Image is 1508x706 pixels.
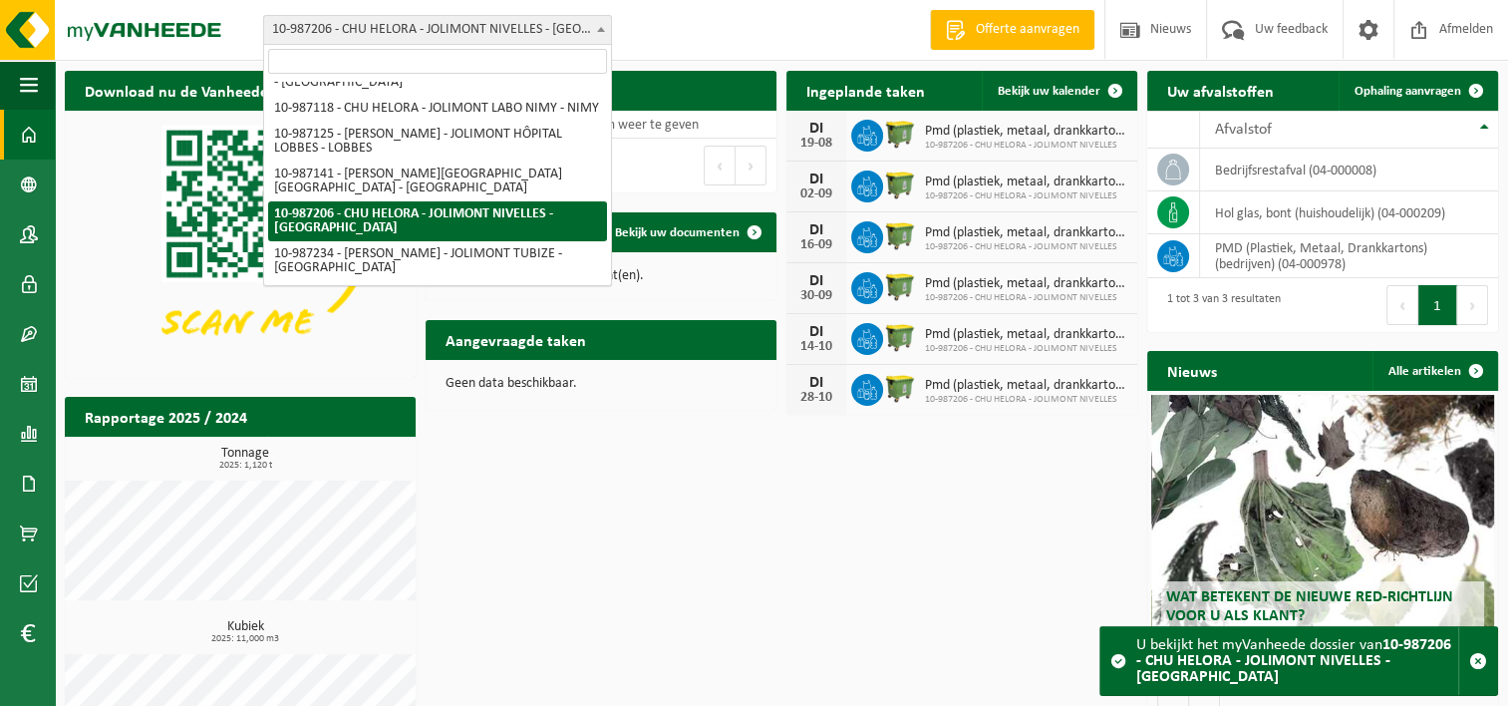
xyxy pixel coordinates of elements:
[796,222,836,238] div: DI
[1151,395,1495,644] a: Wat betekent de nieuwe RED-richtlijn voor u als klant?
[75,634,416,644] span: 2025: 11,000 m3
[1355,85,1461,98] span: Ophaling aanvragen
[925,378,1127,394] span: Pmd (plastiek, metaal, drankkartons) (bedrijven)
[1136,627,1458,695] div: U bekijkt het myVanheede dossier van
[883,218,917,252] img: WB-1100-HPE-GN-50
[1200,191,1498,234] td: hol glas, bont (huishoudelijk) (04-000209)
[426,320,606,359] h2: Aangevraagde taken
[883,168,917,201] img: WB-1100-HPE-GN-50
[796,289,836,303] div: 30-09
[925,175,1127,190] span: Pmd (plastiek, metaal, drankkartons) (bedrijven)
[925,276,1127,292] span: Pmd (plastiek, metaal, drankkartons) (bedrijven)
[1200,149,1498,191] td: bedrijfsrestafval (04-000008)
[998,85,1100,98] span: Bekijk uw kalender
[925,292,1127,304] span: 10-987206 - CHU HELORA - JOLIMONT NIVELLES
[925,394,1127,406] span: 10-987206 - CHU HELORA - JOLIMONT NIVELLES
[925,225,1127,241] span: Pmd (plastiek, metaal, drankkartons) (bedrijven)
[925,343,1127,355] span: 10-987206 - CHU HELORA - JOLIMONT NIVELLES
[599,212,774,252] a: Bekijk uw documenten
[268,162,607,201] li: 10-987141 - [PERSON_NAME][GEOGRAPHIC_DATA] [GEOGRAPHIC_DATA] - [GEOGRAPHIC_DATA]
[65,71,331,110] h2: Download nu de Vanheede+ app!
[796,137,836,151] div: 19-08
[736,146,766,185] button: Next
[1147,71,1294,110] h2: Uw afvalstoffen
[446,377,756,391] p: Geen data beschikbaar.
[263,15,612,45] span: 10-987206 - CHU HELORA - JOLIMONT NIVELLES - NIVELLES
[796,340,836,354] div: 14-10
[883,371,917,405] img: WB-1100-HPE-GN-50
[796,324,836,340] div: DI
[982,71,1135,111] a: Bekijk uw kalender
[925,241,1127,253] span: 10-987206 - CHU HELORA - JOLIMONT NIVELLES
[264,16,611,44] span: 10-987206 - CHU HELORA - JOLIMONT NIVELLES - NIVELLES
[796,121,836,137] div: DI
[796,391,836,405] div: 28-10
[796,172,836,187] div: DI
[925,327,1127,343] span: Pmd (plastiek, metaal, drankkartons) (bedrijven)
[925,140,1127,152] span: 10-987206 - CHU HELORA - JOLIMONT NIVELLES
[925,124,1127,140] span: Pmd (plastiek, metaal, drankkartons) (bedrijven)
[615,226,740,239] span: Bekijk uw documenten
[75,447,416,471] h3: Tonnage
[1157,283,1281,327] div: 1 tot 3 van 3 resultaten
[268,122,607,162] li: 10-987125 - [PERSON_NAME] - JOLIMONT HÔPITAL LOBBES - LOBBES
[704,146,736,185] button: Previous
[1147,351,1237,390] h2: Nieuws
[1457,285,1488,325] button: Next
[971,20,1084,40] span: Offerte aanvragen
[75,461,416,471] span: 2025: 1,120 t
[796,273,836,289] div: DI
[268,201,607,241] li: 10-987206 - CHU HELORA - JOLIMONT NIVELLES - [GEOGRAPHIC_DATA]
[65,397,267,436] h2: Rapportage 2025 / 2024
[267,436,414,476] a: Bekijk rapportage
[268,96,607,122] li: 10-987118 - CHU HELORA - JOLIMONT LABO NIMY - NIMY
[925,190,1127,202] span: 10-987206 - CHU HELORA - JOLIMONT NIVELLES
[1136,637,1451,685] strong: 10-987206 - CHU HELORA - JOLIMONT NIVELLES - [GEOGRAPHIC_DATA]
[1372,351,1496,391] a: Alle artikelen
[1418,285,1457,325] button: 1
[1386,285,1418,325] button: Previous
[1215,122,1272,138] span: Afvalstof
[1166,589,1453,624] span: Wat betekent de nieuwe RED-richtlijn voor u als klant?
[883,320,917,354] img: WB-1100-HPE-GN-50
[883,117,917,151] img: WB-1100-HPE-GN-50
[65,111,416,374] img: Download de VHEPlus App
[1200,234,1498,278] td: PMD (Plastiek, Metaal, Drankkartons) (bedrijven) (04-000978)
[268,241,607,281] li: 10-987234 - [PERSON_NAME] - JOLIMONT TUBIZE - [GEOGRAPHIC_DATA]
[75,620,416,644] h3: Kubiek
[1339,71,1496,111] a: Ophaling aanvragen
[786,71,945,110] h2: Ingeplande taken
[930,10,1094,50] a: Offerte aanvragen
[796,187,836,201] div: 02-09
[796,238,836,252] div: 16-09
[796,375,836,391] div: DI
[883,269,917,303] img: WB-1100-HPE-GN-50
